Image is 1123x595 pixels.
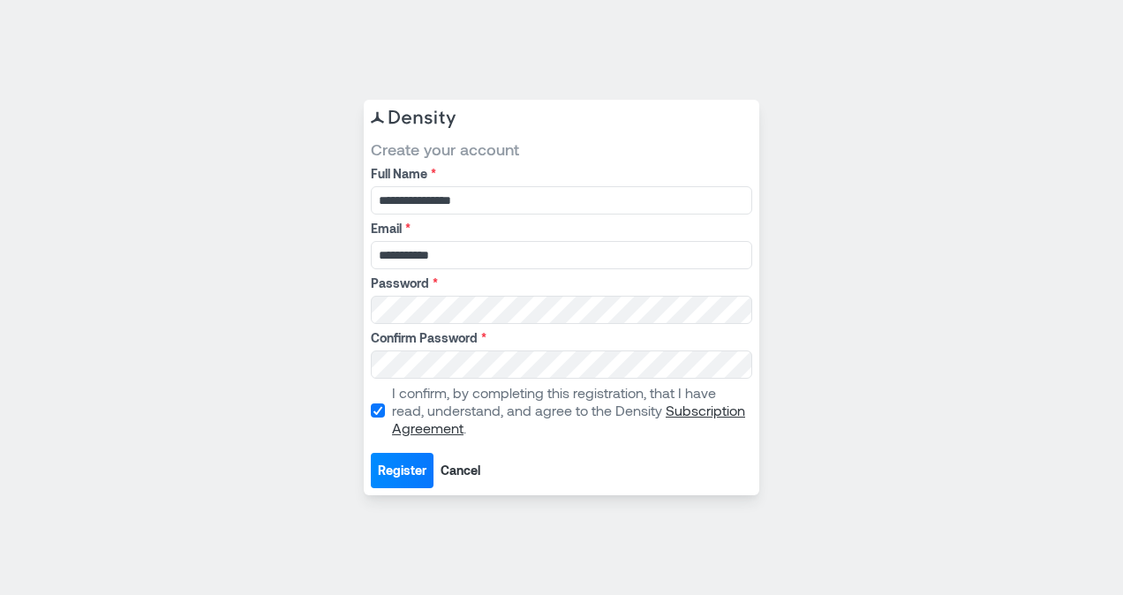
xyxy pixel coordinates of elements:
label: Password [371,275,749,292]
button: Cancel [433,453,487,488]
label: Confirm Password [371,329,749,347]
label: Email [371,220,749,237]
a: Subscription Agreement [392,402,745,436]
button: Register [371,453,433,488]
span: Register [378,462,426,479]
label: Full Name [371,165,749,183]
p: I confirm, by completing this registration, that I have read, understand, and agree to the Density . [392,384,749,437]
span: Cancel [441,462,480,479]
span: Create your account [371,139,752,160]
